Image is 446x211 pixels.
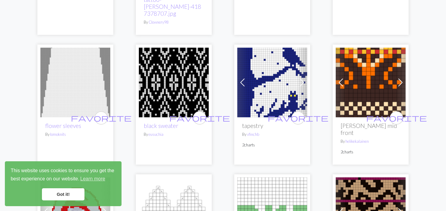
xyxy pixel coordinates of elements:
[45,122,81,129] a: flower sleeves
[268,112,328,124] i: favourite
[341,122,401,136] h2: [PERSON_NAME] mid front
[345,139,369,144] a: helikekalainen
[247,132,259,137] a: vfinchb
[11,167,116,183] span: This website uses cookies to ensure you get the best experience on our website.
[169,112,230,124] i: favourite
[139,48,209,117] img: black sweater
[336,79,406,85] a: ALASUQ JARNO mid front
[149,132,163,137] a: eusuchia
[341,139,401,144] p: By
[366,112,427,124] i: favourite
[40,48,110,117] img: flower sleeves
[79,174,106,183] a: learn more about cookies
[193,111,206,125] button: favourite
[336,48,406,117] img: ALASUQ JARNO mid front
[149,20,168,25] a: Clownery98
[341,149,401,155] p: 2 charts
[237,48,307,117] img: Copy of tapestry
[366,113,427,122] span: favorite
[242,122,302,129] h2: tapestry
[139,79,209,85] a: black sweater
[237,79,307,85] a: Copy of tapestry
[144,19,204,25] p: By
[71,112,132,124] i: favourite
[40,79,110,85] a: flower sleeves
[291,111,305,125] button: favourite
[71,113,132,122] span: favorite
[169,113,230,122] span: favorite
[268,113,328,122] span: favorite
[94,111,108,125] button: favourite
[5,161,122,206] div: cookieconsent
[50,132,66,137] a: lomoknits
[242,142,302,148] p: 2 charts
[45,132,105,137] p: By
[144,132,204,137] p: By
[242,132,302,137] p: By
[390,111,403,125] button: favourite
[42,188,84,200] a: dismiss cookie message
[144,122,178,129] a: black sweater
